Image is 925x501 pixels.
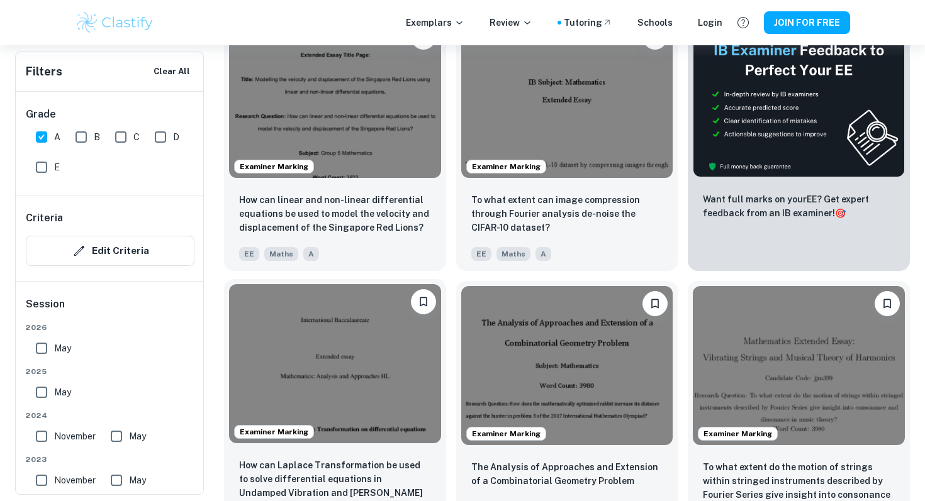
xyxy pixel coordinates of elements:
[461,19,673,178] img: Maths EE example thumbnail: To what extent can image compression thr
[26,366,194,377] span: 2025
[229,284,441,443] img: Maths EE example thumbnail: How can Laplace Transformation be used t
[75,10,155,35] img: Clastify logo
[471,193,663,234] p: To what extent can image compression through Fourier analysis de-noise the CIFAR-10 dataset?
[406,16,464,30] p: Exemplars
[564,16,612,30] a: Tutoring
[229,19,441,178] img: Maths EE example thumbnail: How can linear and non-linear differenti
[875,291,900,316] button: Please log in to bookmark exemplars
[764,11,850,34] button: JOIN FOR FREE
[54,473,96,487] span: November
[54,130,60,144] span: A
[129,429,146,443] span: May
[693,286,905,444] img: Maths EE example thumbnail: To what extent do the motion of strings
[471,247,491,261] span: EE
[467,428,546,439] span: Examiner Marking
[239,193,431,234] p: How can linear and non-linear differential equations be used to model the velocity and displaceme...
[703,192,895,220] p: Want full marks on your EE ? Get expert feedback from an IB examiner!
[239,458,431,501] p: How can Laplace Transformation be used to solve differential equations in Undamped Vibration and ...
[129,473,146,487] span: May
[26,297,194,322] h6: Session
[698,428,777,439] span: Examiner Marking
[698,16,722,30] a: Login
[461,286,673,444] img: Maths EE example thumbnail: The Analysis of Approaches and Extension
[693,19,905,177] img: Thumbnail
[26,410,194,421] span: 2024
[26,63,62,80] h6: Filters
[411,289,436,314] button: Please log in to bookmark exemplars
[26,107,194,122] h6: Grade
[535,247,551,261] span: A
[26,322,194,333] span: 2026
[642,291,668,316] button: Please log in to bookmark exemplars
[303,247,319,261] span: A
[235,161,313,172] span: Examiner Marking
[54,341,71,355] span: May
[150,62,193,81] button: Clear All
[54,160,60,174] span: E
[264,247,298,261] span: Maths
[239,247,259,261] span: EE
[471,460,663,488] p: The Analysis of Approaches and Extension of a Combinatorial Geometry Problem
[26,454,194,465] span: 2023
[637,16,673,30] a: Schools
[54,429,96,443] span: November
[688,14,910,271] a: ThumbnailWant full marks on yourEE? Get expert feedback from an IB examiner!
[173,130,179,144] span: D
[26,236,194,266] button: Edit Criteria
[490,16,532,30] p: Review
[26,211,63,226] h6: Criteria
[54,385,71,399] span: May
[467,161,546,172] span: Examiner Marking
[224,14,446,271] a: Examiner MarkingPlease log in to bookmark exemplarsHow can linear and non-linear differential equ...
[94,130,100,144] span: B
[496,247,530,261] span: Maths
[456,14,678,271] a: Examiner MarkingPlease log in to bookmark exemplarsTo what extent can image compression through F...
[835,208,846,218] span: 🎯
[235,426,313,438] span: Examiner Marking
[133,130,140,144] span: C
[732,12,754,33] button: Help and Feedback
